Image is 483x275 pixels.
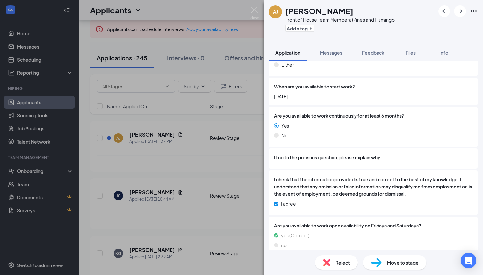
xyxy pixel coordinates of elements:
[320,50,342,56] span: Messages
[387,259,419,266] span: Move to stage
[281,132,287,139] span: No
[281,200,296,207] span: I agree
[456,7,464,15] svg: ArrowRight
[335,259,350,266] span: Reject
[274,154,381,161] span: If no to the previous question, please explain why.
[281,242,287,249] span: no
[285,16,395,23] div: Front of House Team Member at Pines and Flamingo
[274,222,421,229] span: Are you available to work open availability on Fridays and Saturdays?
[273,9,278,15] div: AJ
[440,7,448,15] svg: ArrowLeftNew
[274,112,404,119] span: Are you available to work continuously for at least 6 months?
[285,25,314,32] button: PlusAdd a tag
[274,176,472,197] span: I check that the information provided is true and correct to the best of my knowledge. I understa...
[285,5,353,16] h1: [PERSON_NAME]
[454,5,466,17] button: ArrowRight
[274,83,355,90] span: When are you available to start work?
[281,61,294,68] span: Either
[309,27,313,30] svg: Plus
[362,50,384,56] span: Feedback
[438,5,450,17] button: ArrowLeftNew
[281,232,309,239] span: yes (Correct)
[461,253,476,268] div: Open Intercom Messenger
[439,50,448,56] span: Info
[281,122,289,129] span: Yes
[470,7,478,15] svg: Ellipses
[275,50,300,56] span: Application
[274,93,472,100] span: [DATE]
[406,50,416,56] span: Files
